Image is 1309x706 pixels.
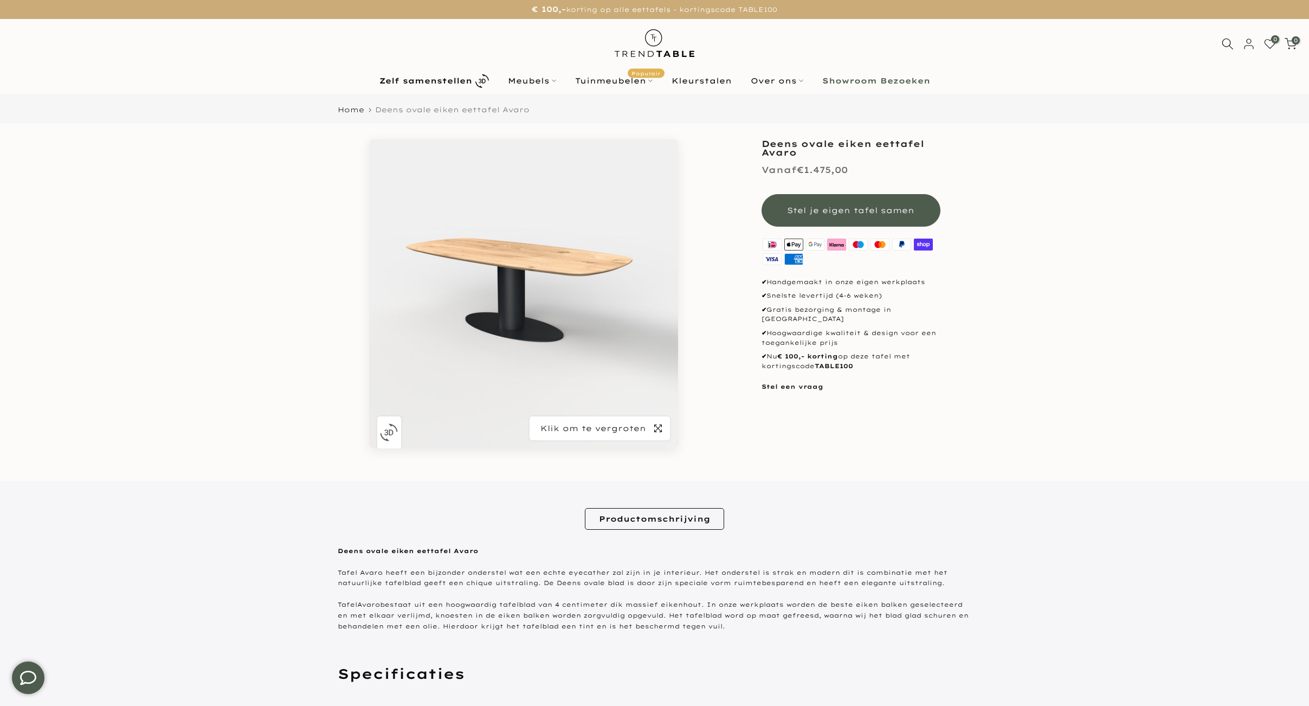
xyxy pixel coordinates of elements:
strong: TABLE100 [815,362,853,370]
img: master [869,238,891,252]
a: Stel een vraag [762,383,823,390]
a: Showroom Bezoeken [813,74,939,87]
a: Meubels [498,74,565,87]
img: klarna [826,238,848,252]
img: trend-table [607,19,702,67]
button: Klik om te vergroten [530,416,670,440]
div: €1.475,00 [762,162,848,178]
strong: ✔ [762,278,766,286]
img: maestro [848,238,869,252]
b: Showroom Bezoeken [822,77,930,85]
img: american express [783,252,804,267]
p: Hoogwaardige kwaliteit & design voor een toegankelijke prijs [762,329,940,348]
img: paypal [891,238,912,252]
a: 0 [1264,38,1276,50]
img: google pay [804,238,826,252]
img: visa [762,252,783,267]
span: Vanaf [762,164,797,175]
span: Populair [628,69,665,78]
img: apple pay [783,238,804,252]
span: Deens ovale eiken eettafel Avaro [375,105,530,114]
p: korting op alle eettafels - kortingscode TABLE100 [14,3,1295,16]
img: shopify pay [912,238,934,252]
p: Nu op deze tafel met kortingscode [762,352,940,371]
span: Stel je eigen tafel samen [787,206,914,215]
a: Over ons [741,74,813,87]
iframe: toggle-frame [1,651,55,705]
strong: € 100,- [532,4,566,14]
strong: ✔ [762,329,766,337]
a: Productomschrijving [585,508,724,530]
strong: Deens ovale eiken eettafel Avaro [338,547,478,555]
strong: ✔ [762,306,766,313]
a: Kleurstalen [662,74,741,87]
p: Tafel Avaro heeft een bijzonder onderstel wat een echte eyecather zal zijn in je interieur. Het o... [338,568,972,589]
button: Stel je eigen tafel samen [762,194,940,227]
strong: ✔ [762,352,766,360]
b: Zelf samenstellen [379,77,472,85]
p: Snelste levertijd (4-6 weken) [762,291,940,301]
img: ideal [762,238,783,252]
h1: Deens ovale eiken eettafel Avaro [762,139,940,157]
p: Gratis bezorging & montage in [GEOGRAPHIC_DATA] [762,305,940,324]
span: Klik om te vergroten [530,423,646,433]
p: Tafel bestaat uit een hoogwaardig tafelblad van 4 centimeter dik massief eikenhout. In onze werkp... [338,600,972,632]
strong: € 100,- korting [777,352,838,360]
strong: ✔ [762,292,766,299]
span: Avaro [357,601,380,608]
strong: Specificaties [338,665,465,682]
a: 0 [1285,38,1297,50]
img: 3D_icon.svg [380,423,398,441]
a: Zelf samenstellen [370,72,498,91]
span: 0 [1271,35,1279,43]
p: Handgemaakt in onze eigen werkplaats [762,278,940,287]
a: TuinmeubelenPopulair [565,74,662,87]
a: Home [338,106,364,113]
span: 0 [1292,36,1300,44]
